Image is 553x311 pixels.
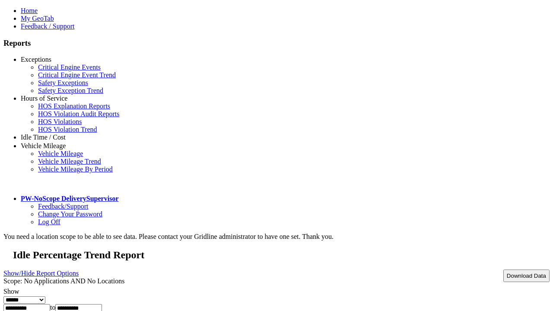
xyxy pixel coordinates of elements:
[38,79,88,86] a: Safety Exceptions
[38,210,102,218] a: Change Your Password
[38,141,63,149] a: Idle Cost
[50,304,55,311] span: to
[13,249,550,261] h2: Idle Percentage Trend Report
[38,102,110,110] a: HOS Explanation Reports
[3,233,550,241] div: You need a location scope to be able to see data. Please contact your Gridline administrator to h...
[503,270,550,282] button: Download Data
[38,165,113,173] a: Vehicle Mileage By Period
[21,195,118,202] a: PW-NoScope DeliverySupervisor
[38,118,82,125] a: HOS Violations
[21,142,66,149] a: Vehicle Mileage
[21,95,67,102] a: Hours of Service
[38,203,88,210] a: Feedback/Support
[38,87,103,94] a: Safety Exception Trend
[38,158,101,165] a: Vehicle Mileage Trend
[38,150,83,157] a: Vehicle Mileage
[38,110,120,117] a: HOS Violation Audit Reports
[21,133,66,141] a: Idle Time / Cost
[21,7,38,14] a: Home
[3,267,79,279] a: Show/Hide Report Options
[3,288,19,295] label: Show
[38,126,97,133] a: HOS Violation Trend
[21,56,51,63] a: Exceptions
[3,277,124,285] span: Scope: No Applications AND No Locations
[38,63,101,71] a: Critical Engine Events
[38,71,116,79] a: Critical Engine Event Trend
[3,38,550,48] h3: Reports
[38,218,60,225] a: Log Off
[21,15,54,22] a: My GeoTab
[21,22,74,30] a: Feedback / Support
